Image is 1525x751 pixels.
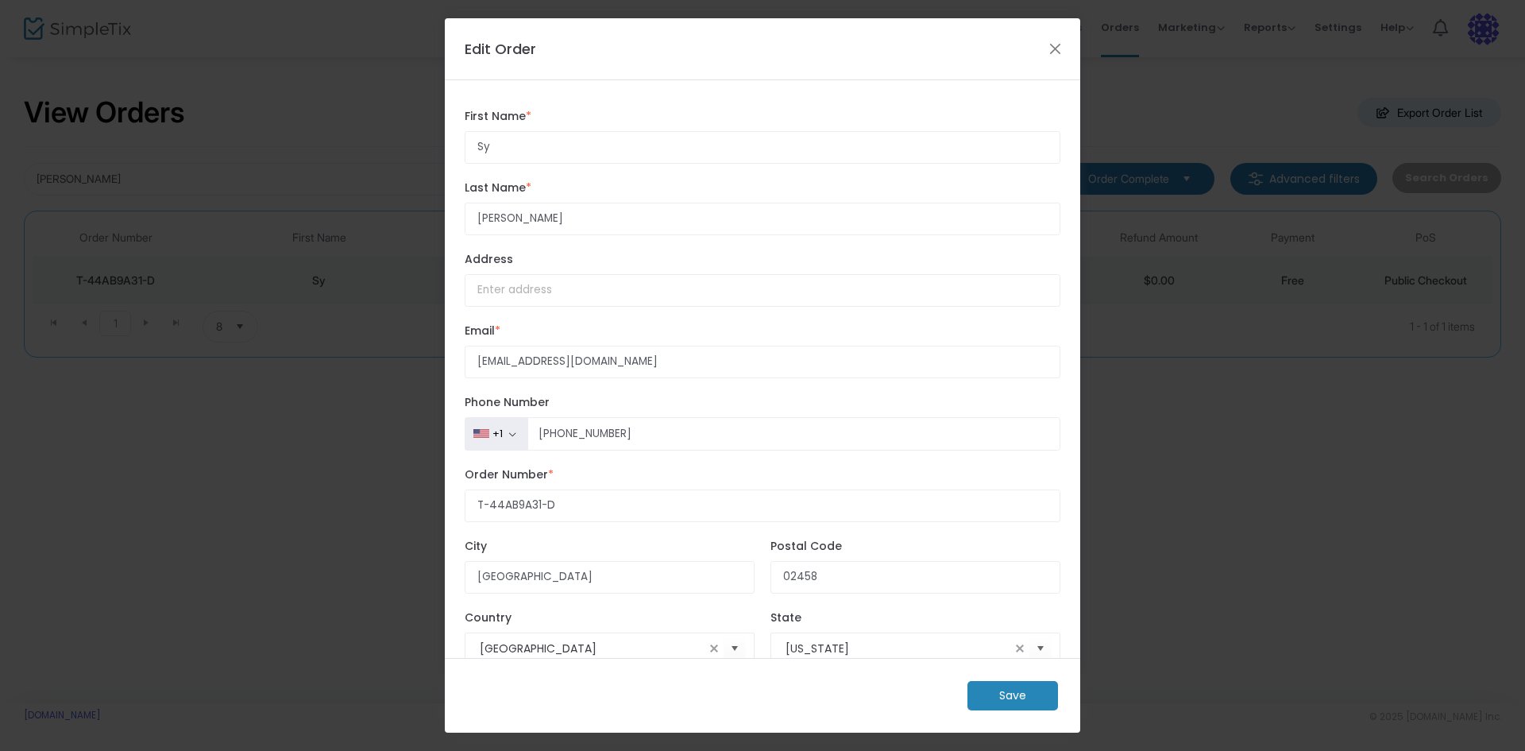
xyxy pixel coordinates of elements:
input: Select Country [480,641,705,657]
label: Phone Number [465,394,1060,411]
div: +1 [492,428,503,440]
label: Address [465,251,1060,268]
input: Enter last name [465,203,1060,235]
button: Close [1045,38,1066,59]
input: Phone Number [527,417,1060,451]
span: clear [705,639,724,658]
button: Select [724,633,746,665]
h4: Edit Order [465,38,536,60]
label: Order Number [465,466,1060,483]
label: Last Name [465,180,1060,196]
input: Enter address [465,274,1060,307]
label: First Name [465,108,1060,125]
label: Country [465,610,755,626]
label: City [465,538,755,555]
label: State [770,610,1060,626]
span: clear [1010,639,1029,658]
button: Select [1029,633,1052,665]
button: +1 [465,417,528,451]
label: Postal Code [770,538,1060,555]
input: Enter first name [465,131,1060,164]
m-button: Save [967,681,1058,710]
input: Select State [786,641,1010,657]
input: Enter Order Number [465,490,1060,522]
input: Enter email [465,346,1060,378]
input: City [465,561,755,594]
input: Postal Code [770,561,1060,594]
label: Email [465,323,1060,339]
